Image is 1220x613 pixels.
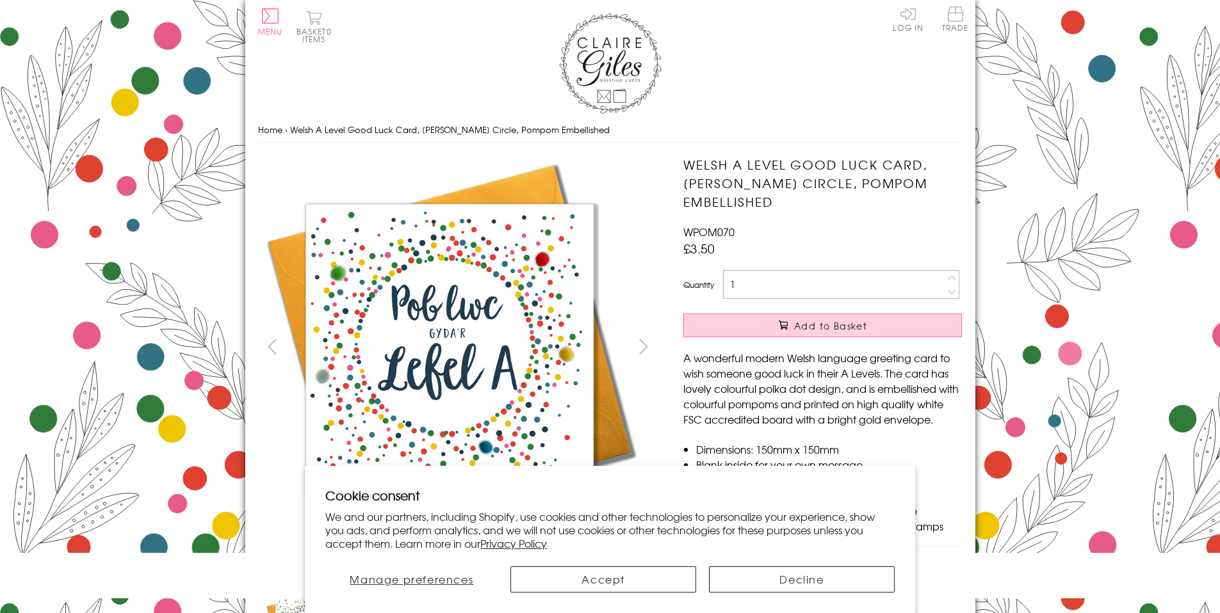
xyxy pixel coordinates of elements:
[258,117,963,143] nav: breadcrumbs
[325,566,498,593] button: Manage preferences
[510,566,696,593] button: Accept
[559,13,662,114] img: Claire Giles Greetings Cards
[325,510,895,550] p: We and our partners, including Shopify, use cookies and other technologies to personalize your ex...
[794,319,867,332] span: Add to Basket
[480,536,547,551] a: Privacy Policy
[350,571,473,587] span: Manage preferences
[258,8,283,35] button: Menu
[942,6,969,34] a: Trade
[257,155,642,539] img: Welsh A Level Good Luck Card, Dotty Circle, Pompom Embellished
[709,566,895,593] button: Decline
[683,350,962,427] p: A wonderful modern Welsh language greeting card to wish someone good luck in their A Levels. The ...
[658,155,1042,508] img: Welsh A Level Good Luck Card, Dotty Circle, Pompom Embellished
[325,486,895,504] h2: Cookie consent
[629,332,658,361] button: next
[683,155,962,211] h1: Welsh A Level Good Luck Card, [PERSON_NAME] Circle, Pompom Embellished
[683,314,962,337] button: Add to Basket
[696,442,962,457] li: Dimensions: 150mm x 150mm
[683,279,714,291] label: Quantity
[683,239,715,257] span: £3.50
[942,6,969,31] span: Trade
[258,26,283,37] span: Menu
[893,6,923,31] a: Log In
[683,224,735,239] span: WPOM070
[696,457,962,472] li: Blank inside for your own message
[297,10,332,43] button: Basket0 items
[290,123,610,136] span: Welsh A Level Good Luck Card, [PERSON_NAME] Circle, Pompom Embellished
[258,123,282,136] a: Home
[285,123,288,136] span: ›
[258,332,287,361] button: prev
[302,26,332,45] span: 0 items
